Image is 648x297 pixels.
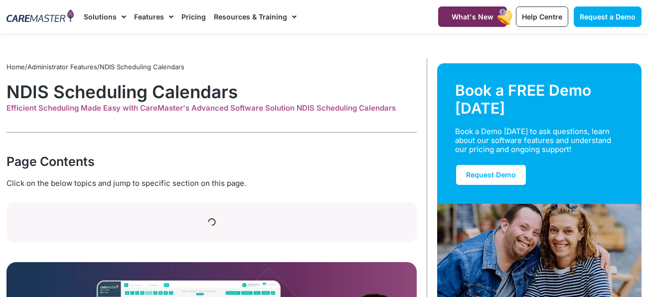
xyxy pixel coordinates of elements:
span: Request Demo [466,170,516,179]
a: What's New [438,6,507,27]
h1: NDIS Scheduling Calendars [6,81,417,102]
span: Request a Demo [580,12,636,21]
a: Home [6,63,25,71]
div: Click on the below topics and jump to specific section on this page. [6,178,417,189]
div: Book a FREE Demo [DATE] [455,81,624,117]
div: Efficient Scheduling Made Easy with CareMaster's Advanced Software Solution NDIS Scheduling Calen... [6,104,417,113]
div: Book a Demo [DATE] to ask questions, learn about our software features and understand our pricing... [455,127,612,154]
span: / / [6,63,184,71]
a: Request Demo [455,164,527,186]
a: Administrator Features [27,63,97,71]
span: NDIS Scheduling Calendars [100,63,184,71]
a: Request a Demo [574,6,642,27]
a: Help Centre [516,6,568,27]
span: What's New [452,12,493,21]
div: Page Contents [6,152,417,170]
img: CareMaster Logo [6,9,74,24]
span: Help Centre [522,12,562,21]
